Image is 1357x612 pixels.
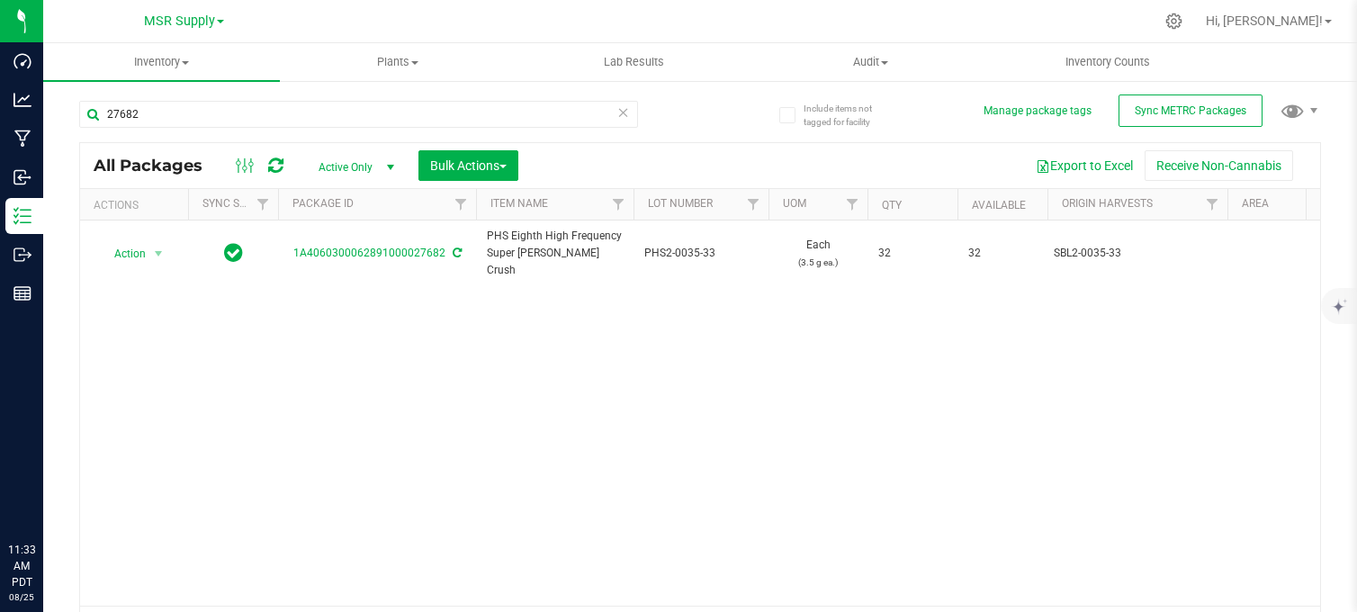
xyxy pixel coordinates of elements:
[13,52,31,70] inline-svg: Dashboard
[644,245,758,262] span: PHS2-0035-33
[804,102,894,129] span: Include items not tagged for facility
[148,241,170,266] span: select
[43,54,280,70] span: Inventory
[972,199,1026,211] a: Available
[648,197,713,210] a: Lot Number
[94,199,181,211] div: Actions
[779,237,857,271] span: Each
[8,542,35,590] p: 11:33 AM PDT
[94,156,220,175] span: All Packages
[446,189,476,220] a: Filter
[517,43,753,81] a: Lab Results
[43,43,280,81] a: Inventory
[8,590,35,604] p: 08/25
[1163,13,1185,30] div: Manage settings
[418,150,518,181] button: Bulk Actions
[79,101,638,128] input: Search Package ID, Item Name, SKU, Lot or Part Number...
[144,13,215,29] span: MSR Supply
[617,101,630,124] span: Clear
[1198,189,1227,220] a: Filter
[739,189,768,220] a: Filter
[1242,197,1269,210] a: Area
[968,245,1037,262] span: 32
[783,197,806,210] a: UOM
[13,246,31,264] inline-svg: Outbound
[752,43,989,81] a: Audit
[292,197,354,210] a: Package ID
[1041,54,1174,70] span: Inventory Counts
[248,189,278,220] a: Filter
[13,168,31,186] inline-svg: Inbound
[490,197,548,210] a: Item Name
[224,240,243,265] span: In Sync
[882,199,902,211] a: Qty
[1206,13,1323,28] span: Hi, [PERSON_NAME]!
[293,247,445,259] a: 1A4060300062891000027682
[1135,104,1246,117] span: Sync METRC Packages
[202,197,272,210] a: Sync Status
[753,54,988,70] span: Audit
[13,130,31,148] inline-svg: Manufacturing
[1024,150,1145,181] button: Export to Excel
[280,43,517,81] a: Plants
[1119,94,1263,127] button: Sync METRC Packages
[580,54,688,70] span: Lab Results
[487,228,623,280] span: PHS Eighth High Frequency Super [PERSON_NAME] Crush
[450,247,462,259] span: Sync from Compliance System
[1054,245,1222,262] div: SBL2-0035-33
[13,284,31,302] inline-svg: Reports
[281,54,516,70] span: Plants
[430,158,507,173] span: Bulk Actions
[98,241,147,266] span: Action
[604,189,634,220] a: Filter
[838,189,867,220] a: Filter
[779,254,857,271] p: (3.5 g ea.)
[13,91,31,109] inline-svg: Analytics
[18,468,72,522] iframe: Resource center
[13,207,31,225] inline-svg: Inventory
[1062,197,1153,210] a: Origin Harvests
[878,245,947,262] span: 32
[984,103,1092,119] button: Manage package tags
[1145,150,1293,181] button: Receive Non-Cannabis
[989,43,1226,81] a: Inventory Counts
